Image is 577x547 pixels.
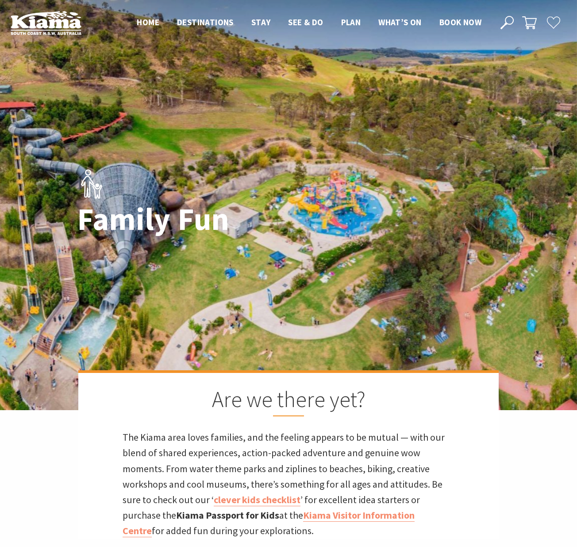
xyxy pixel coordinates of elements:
[439,17,481,27] span: Book now
[128,16,490,30] nav: Main Menu
[176,509,279,521] strong: Kiama Passport for Kids
[177,17,234,27] span: Destinations
[11,11,81,35] img: Kiama Logo
[251,17,271,27] span: Stay
[137,17,159,27] span: Home
[378,17,422,27] span: What’s On
[341,17,361,27] span: Plan
[214,493,300,506] a: clever kids checklist
[123,386,454,416] h2: Are we there yet?
[288,17,323,27] span: See & Do
[77,202,327,237] h1: Family Fun
[123,430,454,539] p: The Kiama area loves families, and the feeling appears to be mutual — with our blend of shared ex...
